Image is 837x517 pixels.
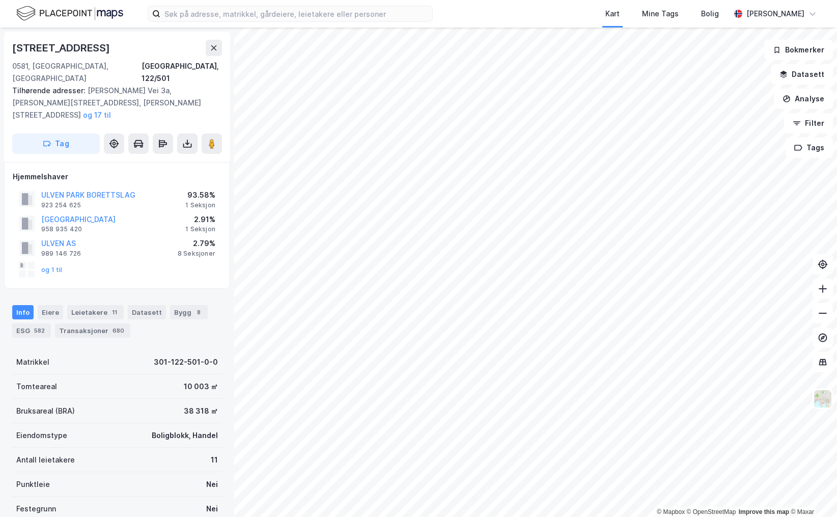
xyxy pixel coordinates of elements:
[185,189,215,201] div: 93.58%
[38,305,63,319] div: Eiere
[12,40,112,56] div: [STREET_ADDRESS]
[16,478,50,491] div: Punktleie
[764,40,833,60] button: Bokmerker
[786,468,837,517] div: Kontrollprogram for chat
[178,250,215,258] div: 8 Seksjoner
[41,250,81,258] div: 989 146 726
[211,454,218,466] div: 11
[12,305,34,319] div: Info
[16,405,75,417] div: Bruksareal (BRA)
[786,138,833,158] button: Tags
[184,405,218,417] div: 38 318 ㎡
[813,389,832,409] img: Z
[786,468,837,517] iframe: Chat Widget
[12,60,142,85] div: 0581, [GEOGRAPHIC_DATA], [GEOGRAPHIC_DATA]
[128,305,166,319] div: Datasett
[771,64,833,85] button: Datasett
[178,237,215,250] div: 2.79%
[16,356,49,368] div: Matrikkel
[739,508,789,515] a: Improve this map
[160,6,432,21] input: Søk på adresse, matrikkel, gårdeiere, leietakere eller personer
[41,225,82,233] div: 958 935 420
[67,305,124,319] div: Leietakere
[55,323,130,338] div: Transaksjoner
[185,213,215,226] div: 2.91%
[16,380,57,393] div: Tomteareal
[605,8,620,20] div: Kart
[152,429,218,442] div: Boligblokk, Handel
[12,86,88,95] span: Tilhørende adresser:
[142,60,222,85] div: [GEOGRAPHIC_DATA], 122/501
[41,201,81,209] div: 923 254 625
[185,225,215,233] div: 1 Seksjon
[12,323,51,338] div: ESG
[16,454,75,466] div: Antall leietakere
[642,8,679,20] div: Mine Tags
[206,503,218,515] div: Nei
[657,508,685,515] a: Mapbox
[154,356,218,368] div: 301-122-501-0-0
[701,8,719,20] div: Bolig
[746,8,804,20] div: [PERSON_NAME]
[774,89,833,109] button: Analyse
[206,478,218,491] div: Nei
[184,380,218,393] div: 10 003 ㎡
[109,307,120,317] div: 11
[170,305,208,319] div: Bygg
[193,307,204,317] div: 8
[784,113,833,133] button: Filter
[32,325,47,336] div: 582
[110,325,126,336] div: 680
[12,133,100,154] button: Tag
[12,85,214,121] div: [PERSON_NAME] Vei 3a, [PERSON_NAME][STREET_ADDRESS], [PERSON_NAME][STREET_ADDRESS]
[687,508,736,515] a: OpenStreetMap
[185,201,215,209] div: 1 Seksjon
[16,503,56,515] div: Festegrunn
[13,171,221,183] div: Hjemmelshaver
[16,5,123,22] img: logo.f888ab2527a4732fd821a326f86c7f29.svg
[16,429,67,442] div: Eiendomstype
